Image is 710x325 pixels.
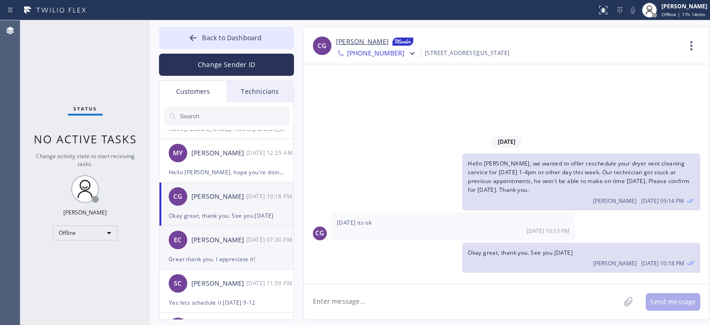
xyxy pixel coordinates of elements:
[191,191,246,202] div: [PERSON_NAME]
[593,259,637,267] span: [PERSON_NAME]
[53,226,117,240] div: Offline
[191,148,246,159] div: [PERSON_NAME]
[63,208,107,216] div: [PERSON_NAME]
[159,81,226,102] div: Customers
[661,2,707,10] div: [PERSON_NAME]
[159,27,294,49] button: Back to Dashboard
[179,107,290,125] input: Search
[337,219,372,227] span: [DATE] its ok
[526,227,569,235] span: [DATE] 10:13 PM
[462,243,700,273] div: 08/25/2025 9:18 AM
[318,41,326,51] span: CG
[336,37,389,48] a: [PERSON_NAME]
[246,234,294,245] div: 08/25/2025 9:30 AM
[462,153,700,210] div: 08/25/2025 9:14 AM
[246,191,294,202] div: 08/25/2025 9:18 AM
[169,254,284,264] div: Great thank you. I appreciate it!
[173,148,183,159] span: MY
[468,249,573,257] span: Okay great, thank you. See you [DATE]
[661,11,705,18] span: Offline | 17h 14min
[593,197,637,205] span: [PERSON_NAME]
[73,105,97,112] span: Status
[347,49,404,60] span: [PHONE_NUMBER]
[315,228,324,239] span: CG
[468,159,689,194] span: Hello [PERSON_NAME], we wanted to offer reschedule your dryer vent cleaning service for [DATE] 1-...
[246,278,294,288] div: 08/22/2025 9:59 AM
[191,278,246,289] div: [PERSON_NAME]
[641,197,684,205] span: [DATE] 09:14 PM
[169,210,284,221] div: Okay great, thank you. See you [DATE]
[191,235,246,245] div: [PERSON_NAME]
[202,33,262,42] span: Back to Dashboard
[641,259,684,267] span: [DATE] 10:18 PM
[246,147,294,158] div: 08/25/2025 9:25 AM
[169,167,284,178] div: Hello [PERSON_NAME], hope you're doing well! We wanted to remind you upon completion of the servi...
[646,293,700,311] button: Send message
[331,213,575,240] div: 08/25/2025 9:13 AM
[36,152,135,168] span: Change activity state to start receiving tasks.
[425,48,509,58] div: [STREET_ADDRESS][US_STATE]
[159,54,294,76] button: Change Sender ID
[491,136,522,147] span: [DATE]
[626,4,639,17] button: Mute
[174,278,182,289] span: SC
[34,131,137,147] span: No active tasks
[226,81,294,102] div: Technicians
[173,191,182,202] span: CG
[174,235,182,245] span: EC
[169,297,284,308] div: Yes lets schedule it [DATE] 9-12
